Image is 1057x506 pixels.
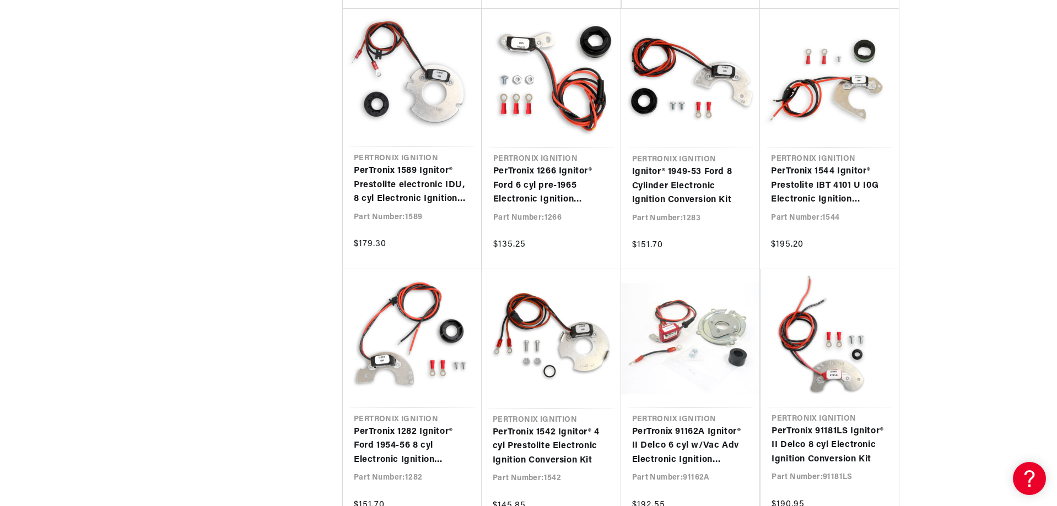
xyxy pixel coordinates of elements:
a: PerTronix 1544 Ignitor® Prestolite IBT 4101 U I0G Electronic Ignition Conversion Kit [771,165,888,207]
a: PerTronix 1266 Ignitor® Ford 6 cyl pre-1965 Electronic Ignition Conversion Kit [493,165,610,207]
a: PerTronix 91162A Ignitor® II Delco 6 cyl w/Vac Adv Electronic Ignition Conversion Kit [632,425,749,467]
a: PerTronix 91181LS Ignitor® II Delco 8 cyl Electronic Ignition Conversion Kit [772,425,888,467]
a: PerTronix 1542 Ignitor® 4 cyl Prestolite Electronic Ignition Conversion Kit [493,426,610,468]
a: PerTronix 1589 Ignitor® Prestolite electronic IDU, 8 cyl Electronic Ignition Conversion Kit [354,164,470,206]
a: Ignitor® 1949-53 Ford 8 Cylinder Electronic Ignition Conversion Kit [632,165,749,208]
a: PerTronix 1282 Ignitor® Ford 1954-56 8 cyl Electronic Ignition Conversion Kit [354,425,471,467]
